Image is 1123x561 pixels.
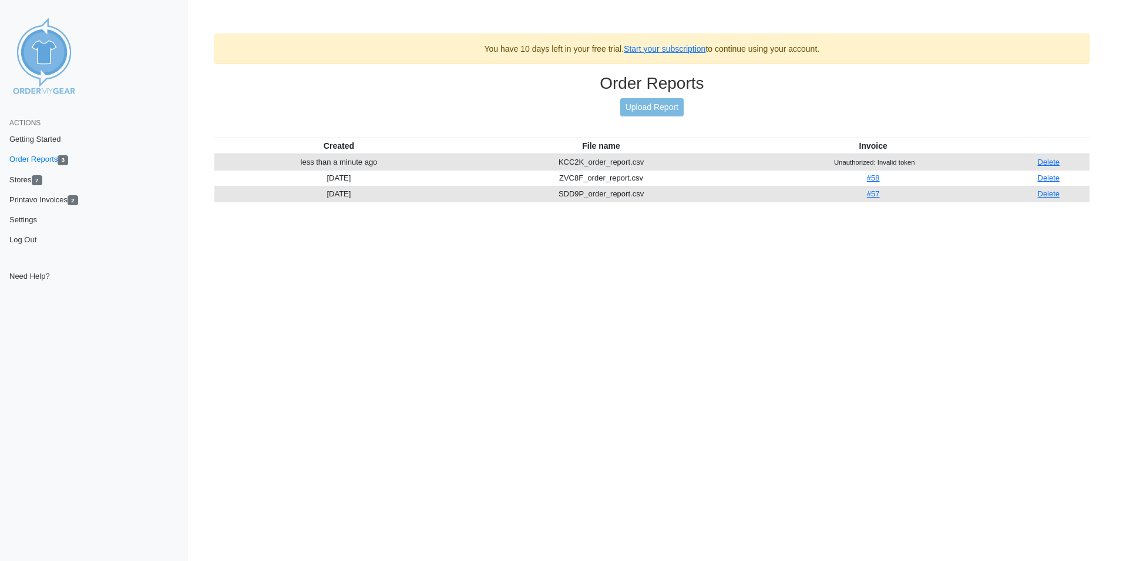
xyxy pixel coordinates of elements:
[620,98,684,116] a: Upload Report
[214,170,464,186] td: [DATE]
[32,175,42,185] span: 7
[463,138,739,154] th: File name
[9,119,41,127] span: Actions
[214,74,1090,93] h3: Order Reports
[214,186,464,202] td: [DATE]
[867,173,880,182] a: #58
[68,195,78,205] span: 2
[867,189,880,198] a: #57
[58,155,68,165] span: 3
[741,157,1006,168] div: Unauthorized: Invalid token
[463,170,739,186] td: ZVC8F_order_report.csv
[1038,189,1060,198] a: Delete
[214,154,464,171] td: less than a minute ago
[1038,173,1060,182] a: Delete
[624,44,705,54] a: Start your subscription
[214,138,464,154] th: Created
[214,34,1090,64] div: You have 10 days left in your free trial. to continue using your account.
[739,138,1008,154] th: Invoice
[463,154,739,171] td: KCC2K_order_report.csv
[1038,158,1060,166] a: Delete
[463,186,739,202] td: SDD9P_order_report.csv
